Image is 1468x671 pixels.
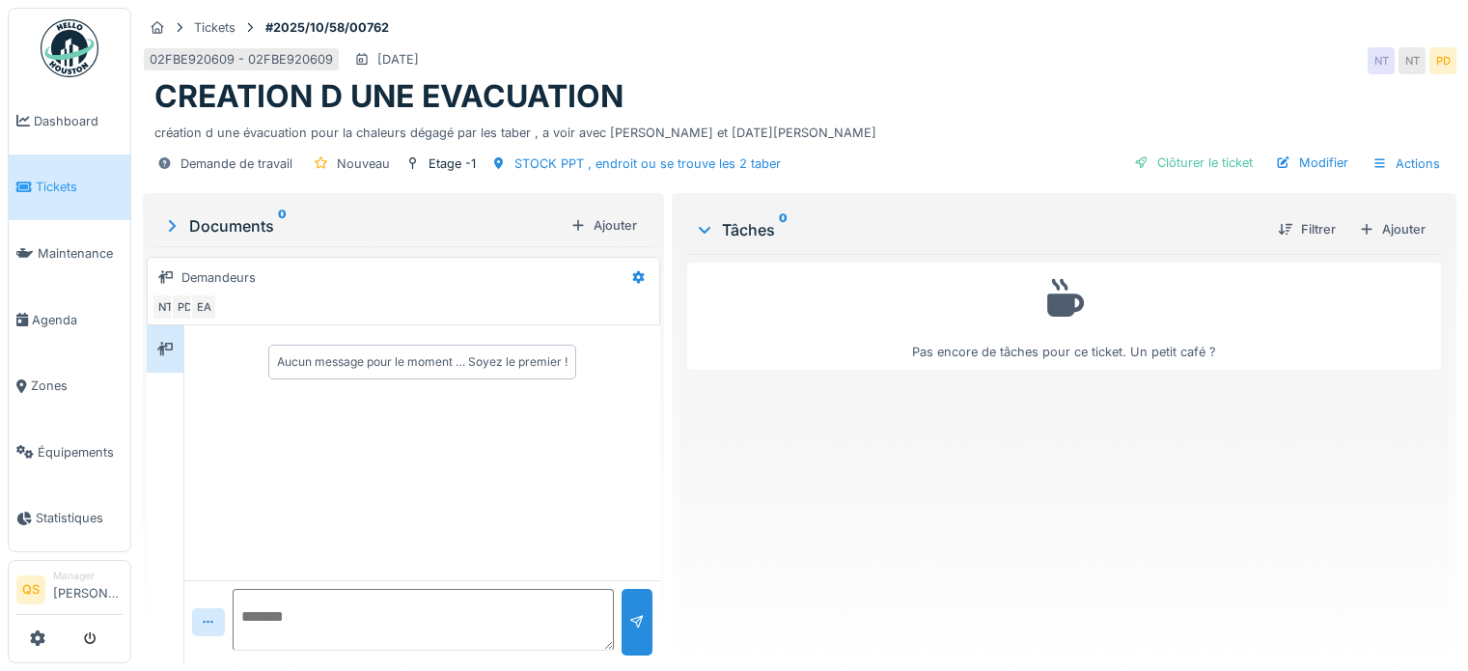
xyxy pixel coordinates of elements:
span: Statistiques [36,509,123,527]
span: Tickets [36,178,123,196]
a: Agenda [9,287,130,353]
div: 02FBE920609 - 02FBE920609 [150,50,333,69]
a: QS Manager[PERSON_NAME] [16,569,123,615]
div: NT [1399,47,1426,74]
sup: 0 [779,218,788,241]
a: Équipements [9,419,130,486]
div: STOCK PPT , endroit ou se trouve les 2 taber [514,154,781,173]
span: Agenda [32,311,123,329]
a: Zones [9,352,130,419]
div: Etage -1 [429,154,476,173]
div: Filtrer [1270,216,1343,242]
div: Ajouter [1351,216,1433,242]
div: création d une évacuation pour la chaleurs dégagé par les taber , a voir avec [PERSON_NAME] et [D... [154,116,1445,142]
span: Maintenance [38,244,123,263]
div: Manager [53,569,123,583]
span: Dashboard [34,112,123,130]
div: Demande de travail [180,154,292,173]
div: EA [190,294,217,321]
li: QS [16,575,45,604]
div: Clôturer le ticket [1126,150,1260,176]
span: Zones [31,377,123,395]
a: Statistiques [9,486,130,552]
sup: 0 [278,214,287,238]
a: Dashboard [9,88,130,154]
a: Tickets [9,154,130,221]
div: [DATE] [377,50,419,69]
div: NT [1368,47,1395,74]
img: Badge_color-CXgf-gQk.svg [41,19,98,77]
div: Ajouter [563,212,645,238]
div: PD [171,294,198,321]
li: [PERSON_NAME] [53,569,123,610]
div: Aucun message pour le moment … Soyez le premier ! [277,353,568,371]
div: Pas encore de tâches pour ce ticket. Un petit café ? [700,271,1428,361]
div: NT [152,294,179,321]
div: Modifier [1268,150,1356,176]
div: Documents [162,214,563,238]
div: Demandeurs [181,268,256,287]
div: Tâches [695,218,1262,241]
div: PD [1429,47,1456,74]
div: Actions [1364,150,1449,178]
div: Nouveau [337,154,390,173]
strong: #2025/10/58/00762 [258,18,397,37]
div: Tickets [194,18,235,37]
h1: CREATION D UNE EVACUATION [154,78,623,115]
a: Maintenance [9,220,130,287]
span: Équipements [38,443,123,461]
